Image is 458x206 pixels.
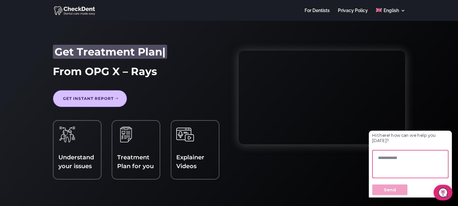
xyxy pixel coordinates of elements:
iframe: How to Upload Your X-Ray & Get Instant Second Opnion [239,51,405,144]
span: Get Treatment Plan [55,45,162,58]
a: Explainer Videos [176,154,204,170]
a: English [376,8,405,21]
span: | [162,45,166,58]
a: Privacy Policy [338,8,368,21]
a: Get Instant report [53,90,127,107]
span: Understand your issues [58,154,94,170]
img: CheckDent [54,5,96,16]
a: Treatment Plan for you [117,154,154,170]
span: English [384,8,399,13]
button: Send [9,82,54,96]
h1: From OPG X – Rays [53,65,219,81]
a: For Dentists [305,8,330,21]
